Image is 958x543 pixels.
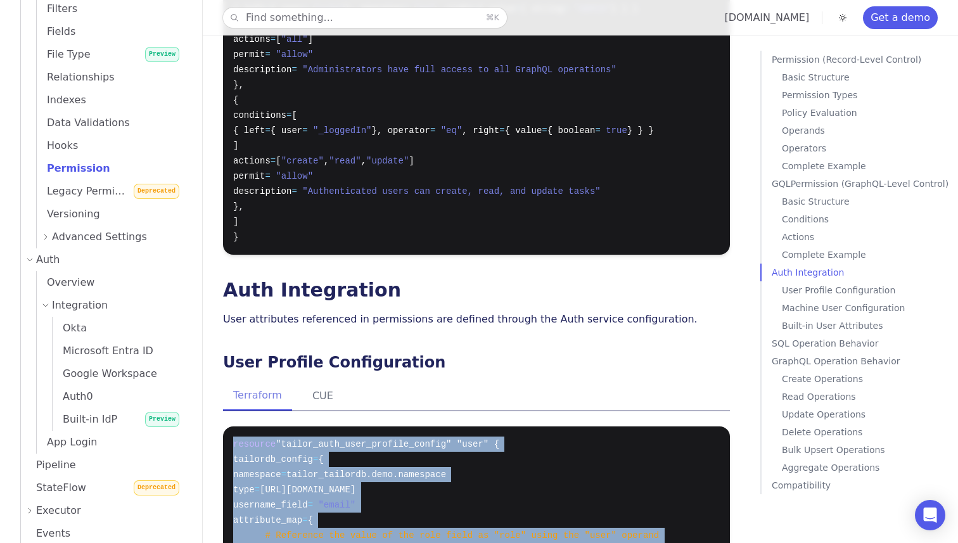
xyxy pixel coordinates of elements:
[772,335,953,352] a: SQL Operation Behavior
[782,388,953,406] p: Read Operations
[271,125,302,136] span: { user
[233,65,291,75] span: description
[233,49,265,60] span: permit
[37,25,75,37] span: Fields
[308,515,313,525] span: {
[276,49,313,60] span: "allow"
[291,110,297,120] span: [
[53,390,93,402] span: Auth0
[145,412,179,427] span: Preview
[37,431,187,454] a: App Login
[606,125,627,136] span: true
[302,381,343,411] button: CUE
[782,246,953,264] a: Complete Example
[37,208,100,220] span: Versioning
[265,49,270,60] span: =
[21,476,187,499] a: StateFlowDeprecated
[547,125,596,136] span: { boolean
[265,171,270,181] span: =
[233,125,265,136] span: { left
[271,156,276,166] span: =
[329,156,361,166] span: "read"
[37,203,187,226] a: Versioning
[37,139,78,151] span: Hooks
[53,317,187,340] a: Okta
[37,94,86,106] span: Indexes
[36,502,81,520] span: Executor
[134,184,179,199] span: Deprecated
[233,95,238,105] span: {
[782,139,953,157] a: Operators
[318,454,323,464] span: {
[782,228,953,246] p: Actions
[37,180,187,203] a: Legacy PermissionDeprecated
[462,125,499,136] span: , right
[409,156,414,166] span: ]
[291,65,297,75] span: =
[302,125,307,136] span: =
[324,156,329,166] span: ,
[233,156,271,166] span: actions
[145,47,179,62] span: Preview
[782,441,953,459] a: Bulk Upsert Operations
[782,317,953,335] p: Built-in User Attributes
[233,110,286,120] span: conditions
[782,193,953,210] a: Basic Structure
[782,406,953,423] p: Update Operations
[52,297,108,314] span: Integration
[302,65,616,75] span: "Administrators have full access to all GraphQL operations"
[366,156,409,166] span: "update"
[53,385,187,408] a: Auth0
[233,201,238,212] span: }
[233,485,255,495] span: type
[271,34,276,44] span: =
[37,162,110,174] span: Permission
[782,370,953,388] p: Create Operations
[233,141,238,151] span: ]
[542,125,547,136] span: =
[724,11,809,23] a: [DOMAIN_NAME]
[281,156,324,166] span: "create"
[233,217,238,227] span: ]
[782,299,953,317] p: Machine User Configuration
[863,6,938,29] a: Get a demo
[782,86,953,104] a: Permission Types
[835,10,850,25] button: Toggle dark mode
[782,423,953,441] a: Delete Operations
[238,80,243,90] span: ,
[223,310,730,328] p: User attributes referenced in permissions are defined through the Auth service configuration.
[782,210,953,228] p: Conditions
[782,157,953,175] a: Complete Example
[276,171,313,181] span: "allow"
[772,175,953,193] a: GQLPermission (GraphQL-Level Control)
[238,201,243,212] span: ,
[53,362,187,385] a: Google Workspace
[233,439,276,449] span: resource
[276,439,499,449] span: "tailor_auth_user_profile_config" "user" {
[782,459,953,476] p: Aggregate Operations
[37,134,187,157] a: Hooks
[53,345,153,357] span: Microsoft Entra ID
[782,281,953,299] a: User Profile Configuration
[37,112,187,134] a: Data Validations
[772,476,953,494] a: Compatibility
[21,454,187,476] a: Pipeline
[441,125,463,136] span: "eq"
[21,482,86,494] span: StateFlow
[53,367,157,380] span: Google Workspace
[21,459,76,471] span: Pipeline
[772,264,953,281] a: Auth Integration
[223,381,292,411] button: Terraform
[627,125,654,136] span: } } }
[281,470,286,480] span: =
[260,485,355,495] span: [URL][DOMAIN_NAME]
[255,485,260,495] span: =
[782,104,953,122] p: Policy Evaluation
[233,80,238,90] span: }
